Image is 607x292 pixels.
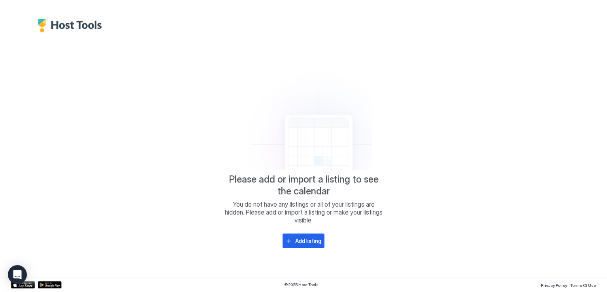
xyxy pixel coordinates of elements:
span: © 2025 Host Tools [284,282,319,287]
div: Add listing [295,237,321,245]
a: Privacy Policy [541,281,567,289]
span: Privacy Policy [541,283,567,288]
button: Add listing [283,234,324,248]
span: You do not have any listings or all of your listings are hidden. Please add or import a listing o... [224,200,383,224]
div: Open Intercom Messenger [8,265,27,284]
a: App Store [11,281,35,288]
div: Host Tools Logo [38,19,106,32]
a: Terms Of Use [570,281,596,289]
a: Google Play Store [38,281,62,288]
span: Please add or import a listing to see the calendar [224,173,383,197]
span: Terms Of Use [570,283,596,288]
